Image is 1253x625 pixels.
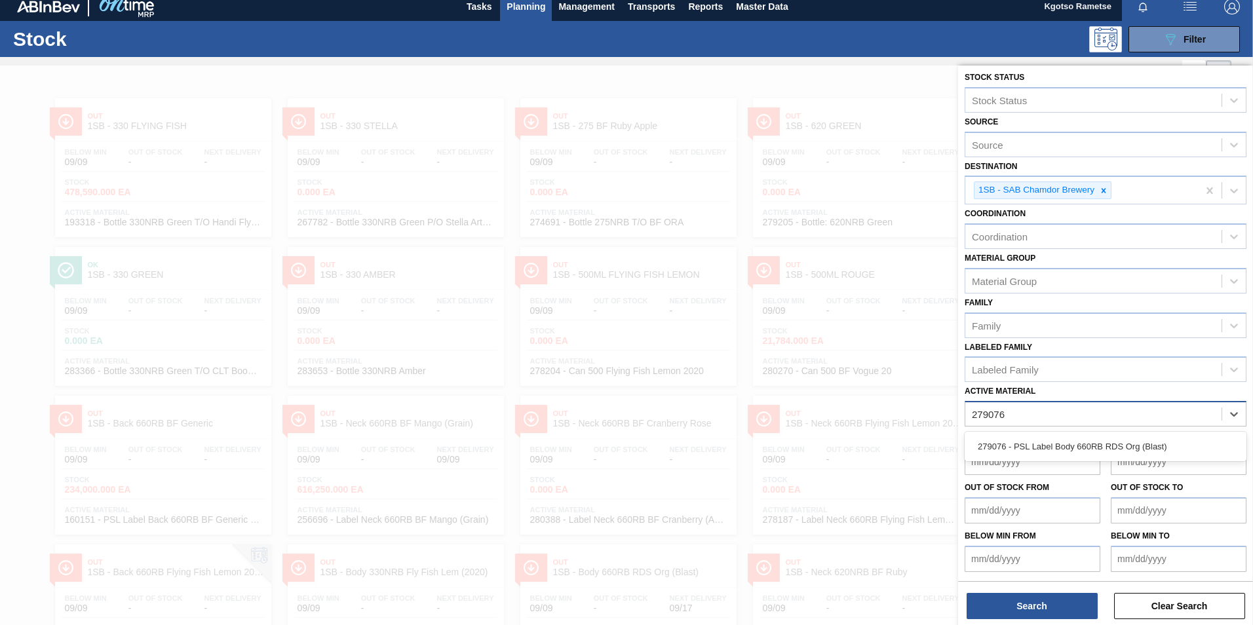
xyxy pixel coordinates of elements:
input: mm/dd/yyyy [965,546,1100,572]
label: Labeled Family [965,343,1032,352]
label: Family [965,298,993,307]
div: Stock Status [972,94,1027,105]
div: Programming: no user selected [1089,26,1122,52]
input: mm/dd/yyyy [965,449,1100,475]
input: mm/dd/yyyy [1111,546,1246,572]
div: Card Vision [1206,60,1231,85]
label: Below Min to [1111,531,1170,540]
label: Out of Stock to [1111,483,1183,492]
div: Coordination [972,231,1028,242]
img: TNhmsLtSVTkK8tSr43FrP2fwEKptu5GPRR3wAAAABJRU5ErkJggg== [17,1,80,12]
label: Stock Status [965,73,1024,82]
label: Out of Stock from [965,483,1049,492]
h1: Stock [13,31,209,47]
label: Destination [965,162,1017,171]
label: Source [965,117,998,126]
div: Material Group [972,275,1037,286]
input: mm/dd/yyyy [1111,497,1246,523]
input: mm/dd/yyyy [1111,449,1246,475]
div: Labeled Family [972,364,1039,375]
div: List Vision [1182,60,1206,85]
label: Material Group [965,254,1035,263]
label: Below Min from [965,531,1036,540]
label: Active Material [965,387,1035,396]
span: Filter [1184,34,1206,45]
input: mm/dd/yyyy [965,497,1100,523]
label: Coordination [965,209,1026,218]
button: Filter [1128,26,1240,52]
div: 279076 - PSL Label Body 660RB RDS Org (Blast) [965,434,1246,459]
div: 1SB - SAB Chamdor Brewery [974,182,1096,199]
div: Source [972,139,1003,150]
div: Family [972,320,1001,331]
